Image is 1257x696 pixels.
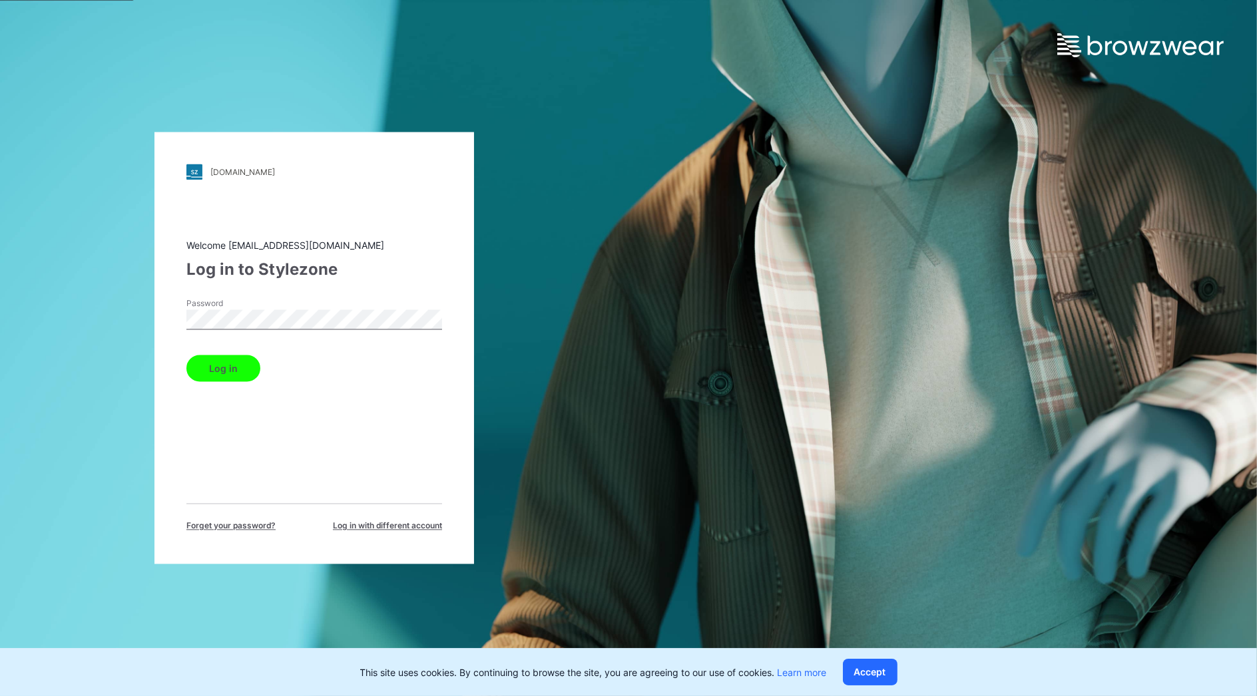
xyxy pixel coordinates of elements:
a: [DOMAIN_NAME] [186,164,442,180]
a: Learn more [778,667,827,678]
p: This site uses cookies. By continuing to browse the site, you are agreeing to our use of cookies. [360,665,827,679]
button: Accept [843,659,897,685]
img: browzwear-logo.e42bd6dac1945053ebaf764b6aa21510.svg [1057,33,1224,57]
button: Log in [186,355,260,382]
label: Password [186,298,280,310]
img: stylezone-logo.562084cfcfab977791bfbf7441f1a819.svg [186,164,202,180]
div: [DOMAIN_NAME] [210,167,275,177]
span: Forget your password? [186,520,276,532]
span: Log in with different account [333,520,442,532]
div: Welcome [EMAIL_ADDRESS][DOMAIN_NAME] [186,239,442,253]
div: Log in to Stylezone [186,258,442,282]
